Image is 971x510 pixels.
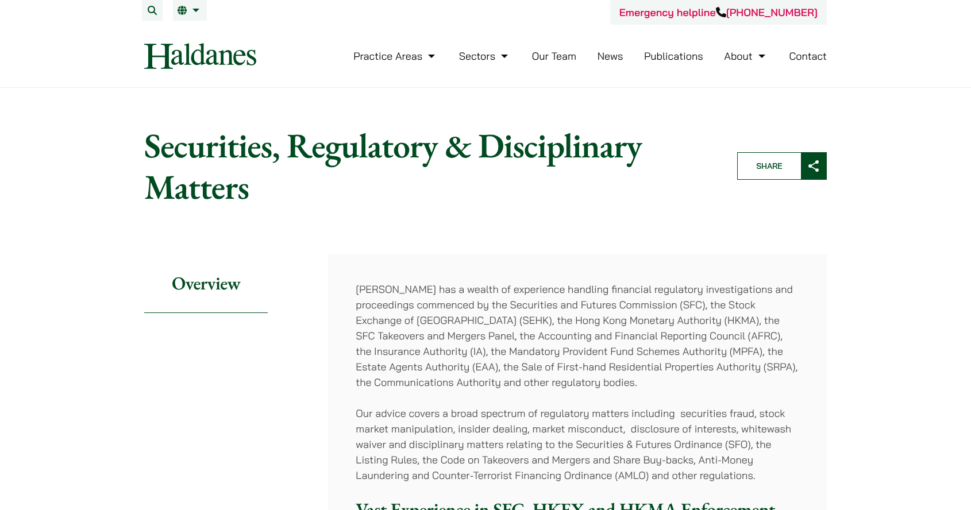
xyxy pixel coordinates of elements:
a: EN [178,6,202,15]
span: Share [738,153,801,179]
img: Logo of Haldanes [144,43,256,69]
a: Emergency helpline[PHONE_NUMBER] [619,6,818,19]
a: About [724,49,768,63]
p: [PERSON_NAME] has a wealth of experience handling financial regulatory investigations and proceed... [356,281,799,390]
a: Our Team [532,49,576,63]
button: Share [737,152,827,180]
h1: Securities, Regulatory & Disciplinary Matters [144,125,718,207]
a: Publications [644,49,703,63]
h2: Overview [144,254,268,313]
p: Our advice covers a broad spectrum of regulatory matters including securities fraud, stock market... [356,405,799,483]
a: Practice Areas [353,49,438,63]
a: Sectors [459,49,511,63]
a: News [598,49,623,63]
a: Contact [789,49,827,63]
